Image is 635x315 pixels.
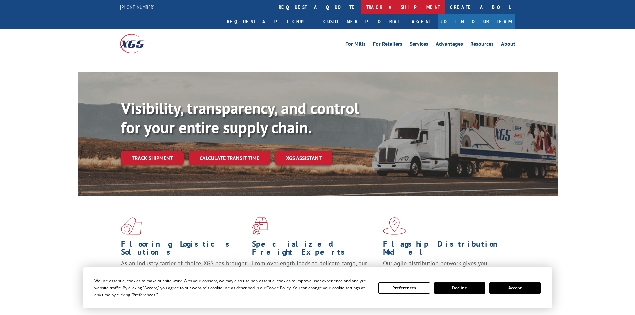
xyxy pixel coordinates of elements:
button: Preferences [378,282,430,294]
a: Advantages [436,41,463,49]
span: Preferences [133,292,155,298]
img: xgs-icon-focused-on-flooring-red [252,217,268,235]
a: Resources [470,41,494,49]
div: We use essential cookies to make our site work. With your consent, we may also use non-essential ... [94,277,370,298]
a: Services [410,41,428,49]
button: Decline [434,282,485,294]
span: As an industry carrier of choice, XGS has brought innovation and dedication to flooring logistics... [121,259,247,283]
img: xgs-icon-flagship-distribution-model-red [383,217,406,235]
button: Accept [489,282,541,294]
a: Customer Portal [318,14,405,29]
p: From overlength loads to delicate cargo, our experienced staff knows the best way to move your fr... [252,259,378,289]
a: About [501,41,515,49]
h1: Specialized Freight Experts [252,240,378,259]
a: Calculate transit time [189,151,270,165]
h1: Flagship Distribution Model [383,240,509,259]
span: Our agile distribution network gives you nationwide inventory management on demand. [383,259,506,275]
a: Join Our Team [438,14,515,29]
a: Track shipment [121,151,184,165]
a: XGS ASSISTANT [275,151,332,165]
span: Cookie Policy [266,285,291,291]
a: Request a pickup [222,14,318,29]
div: Cookie Consent Prompt [83,267,552,308]
a: For Mills [345,41,366,49]
a: Agent [405,14,438,29]
a: For Retailers [373,41,402,49]
b: Visibility, transparency, and control for your entire supply chain. [121,98,359,138]
a: [PHONE_NUMBER] [120,4,155,10]
h1: Flooring Logistics Solutions [121,240,247,259]
img: xgs-icon-total-supply-chain-intelligence-red [121,217,142,235]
